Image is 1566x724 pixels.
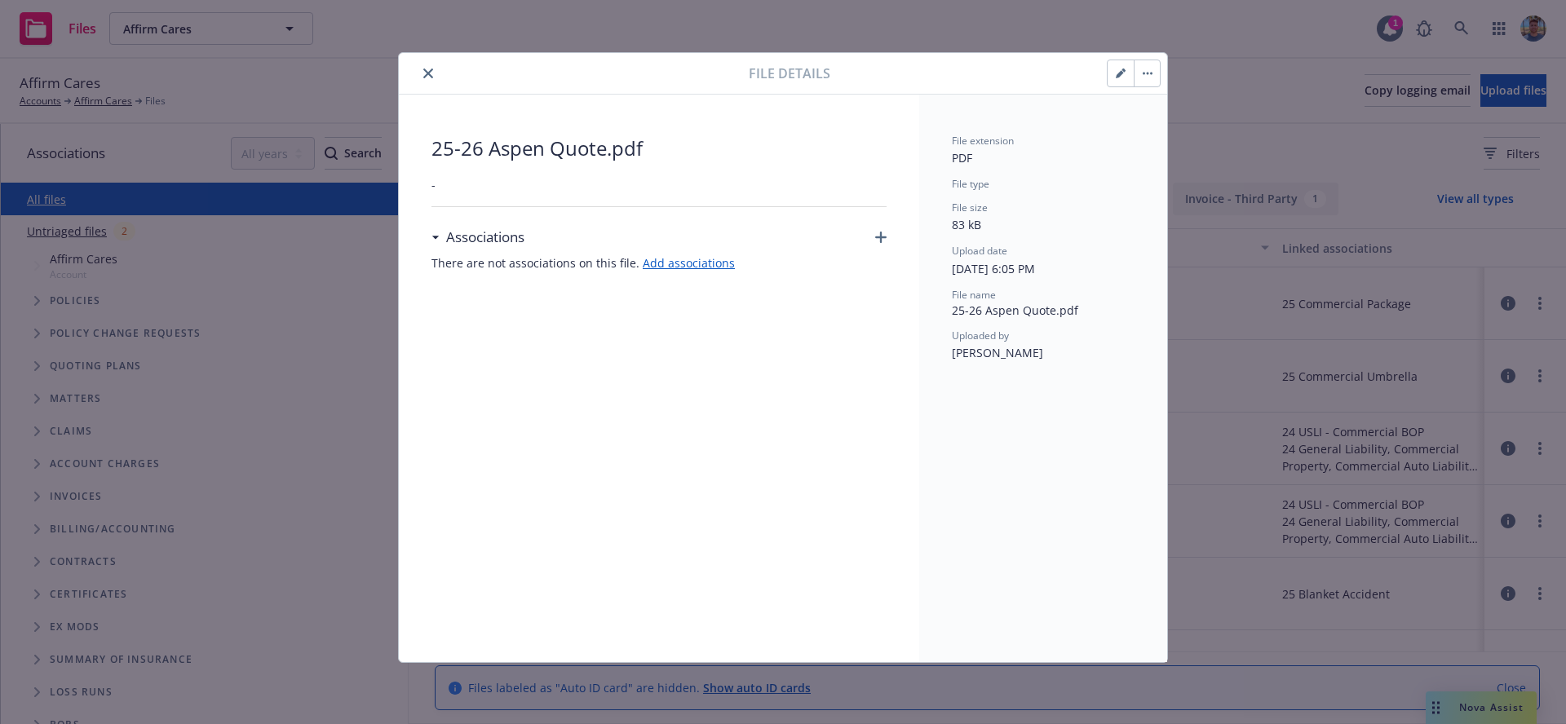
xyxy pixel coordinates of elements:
span: Upload date [952,244,1007,258]
span: PDF [952,150,972,166]
span: There are not associations on this file. [431,254,887,271]
div: Associations [431,227,524,248]
span: 25-26 Aspen Quote.pdf [952,302,1135,319]
span: Uploaded by [952,329,1009,342]
h3: Associations [446,227,524,248]
span: File name [952,288,996,302]
span: - [431,176,887,193]
span: File size [952,201,988,214]
span: [PERSON_NAME] [952,345,1043,360]
button: close [418,64,438,83]
span: File type [952,177,989,191]
a: Add associations [643,255,735,271]
span: [DATE] 6:05 PM [952,261,1035,276]
span: 83 kB [952,217,981,232]
span: File extension [952,134,1014,148]
span: File details [749,64,830,83]
span: 25-26 Aspen Quote.pdf [431,134,887,163]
